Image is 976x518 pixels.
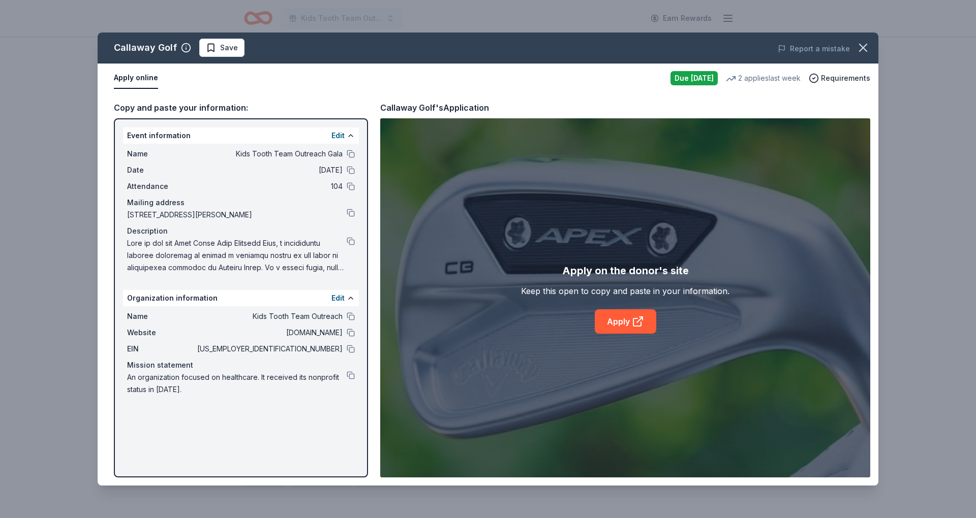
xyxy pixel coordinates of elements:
span: Kids Tooth Team Outreach Gala [195,148,343,160]
a: Apply [595,309,656,334]
div: Callaway Golf [114,40,177,56]
div: 2 applies last week [726,72,801,84]
span: 104 [195,180,343,192]
div: Apply on the donor's site [562,263,689,279]
div: Mailing address [127,197,355,209]
div: Callaway Golf's Application [380,101,489,114]
button: Apply online [114,68,158,89]
div: Copy and paste your information: [114,101,368,114]
div: Keep this open to copy and paste in your information. [521,285,729,297]
span: Date [127,164,195,176]
button: Edit [331,129,345,142]
span: Requirements [821,72,870,84]
div: Due [DATE] [670,71,718,85]
span: Kids Tooth Team Outreach [195,310,343,322]
div: Mission statement [127,359,355,371]
span: Website [127,327,195,339]
div: Event information [123,127,359,144]
span: Attendance [127,180,195,192]
span: [STREET_ADDRESS][PERSON_NAME] [127,209,347,221]
button: Report a mistake [778,43,850,55]
button: Save [199,39,245,57]
button: Edit [331,292,345,304]
div: Organization information [123,290,359,306]
span: An organization focused on healthcare. It received its nonprofit status in [DATE]. [127,371,347,396]
div: Description [127,225,355,237]
span: Lore ip dol sit Amet Conse Adip Elitsedd Eius, t incididuntu laboree doloremag al enimad m veniam... [127,237,347,274]
span: [US_EMPLOYER_IDENTIFICATION_NUMBER] [195,343,343,355]
button: Requirements [809,72,870,84]
span: Name [127,310,195,322]
span: [DATE] [195,164,343,176]
span: EIN [127,343,195,355]
span: Save [220,42,238,54]
span: [DOMAIN_NAME] [195,327,343,339]
span: Name [127,148,195,160]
